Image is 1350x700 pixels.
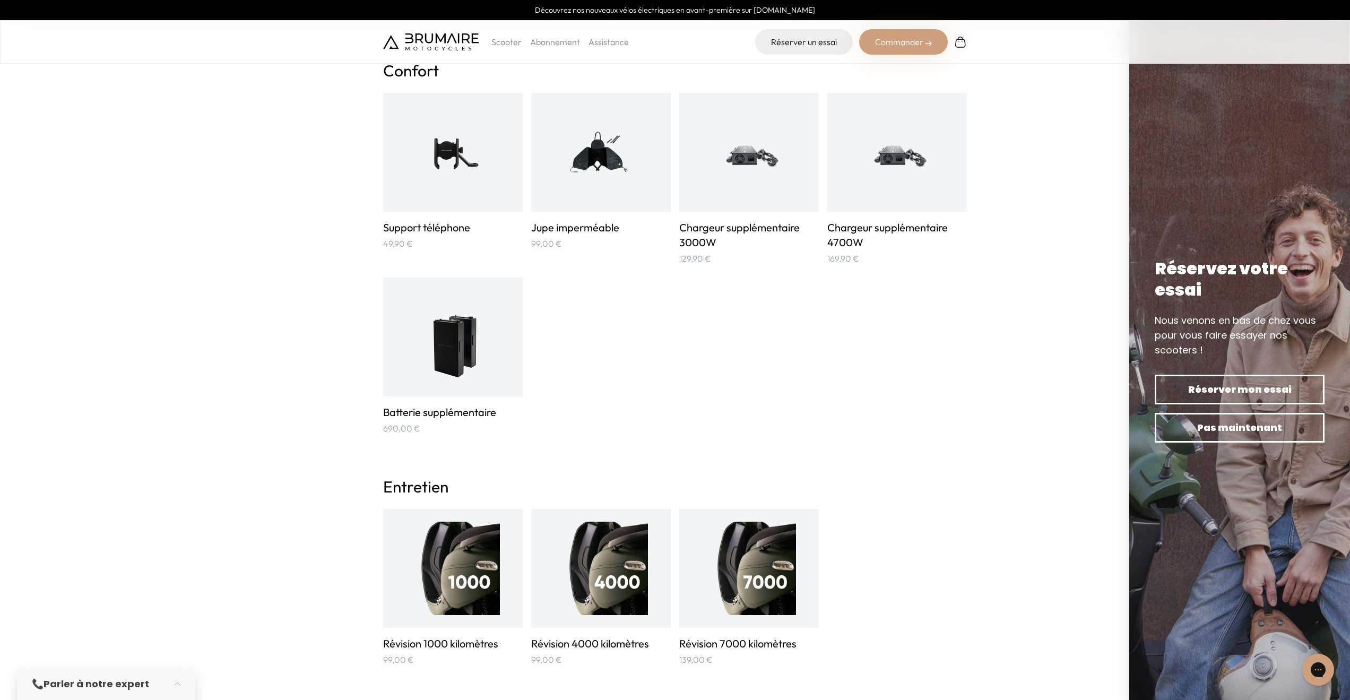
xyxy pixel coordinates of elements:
img: Batterie supplémentaire [418,290,488,384]
h2: Confort [383,61,967,80]
p: 690,00 € [383,422,523,435]
h3: Révision 4000 kilomètres [531,636,671,651]
img: Révision 1000 kilomètres [406,522,500,615]
p: 129,90 € [679,252,819,265]
img: Brumaire Motocycles [383,33,479,50]
h3: Chargeur supplémentaire 4700W [827,220,967,250]
a: Support téléphone Support téléphone 49,90 € [383,93,523,265]
iframe: Gorgias live chat messenger [1297,650,1339,689]
img: Chargeur supplémentaire 4700W [851,106,944,199]
h3: Support téléphone [383,220,523,235]
img: Révision 4000 kilomètres [555,522,648,615]
a: Jupe imperméable Jupe imperméable 99,00 € [531,93,671,265]
p: Scooter [491,36,522,48]
p: 99,00 € [383,653,523,666]
a: Réserver un essai [755,29,853,55]
div: Commander [859,29,948,55]
h2: Entretien [383,477,967,496]
p: 99,00 € [531,653,671,666]
img: Chargeur supplémentaire 3000W [703,106,796,199]
a: Révision 1000 kilomètres Révision 1000 kilomètres 99,00 € [383,509,523,666]
p: 49,90 € [383,237,523,250]
img: Révision 7000 kilomètres [703,522,796,615]
p: 169,90 € [827,252,967,265]
a: Révision 7000 kilomètres Révision 7000 kilomètres 139,00 € [679,509,819,666]
p: 99,00 € [531,237,671,250]
a: Assistance [589,37,629,47]
img: Panier [954,36,967,48]
a: Abonnement [530,37,580,47]
img: right-arrow-2.png [925,40,932,47]
a: Chargeur supplémentaire 3000W Chargeur supplémentaire 3000W 129,90 € [679,93,819,265]
h3: Jupe imperméable [531,220,671,235]
h3: Révision 1000 kilomètres [383,636,523,651]
img: Support téléphone [406,106,500,199]
a: Batterie supplémentaire Batterie supplémentaire 690,00 € [383,278,523,435]
p: 139,00 € [679,653,819,666]
h3: Révision 7000 kilomètres [679,636,819,651]
h3: Batterie supplémentaire [383,405,523,420]
a: Chargeur supplémentaire 4700W Chargeur supplémentaire 4700W 169,90 € [827,93,967,265]
h3: Chargeur supplémentaire 3000W [679,220,819,250]
a: Révision 4000 kilomètres Révision 4000 kilomètres 99,00 € [531,509,671,666]
img: Jupe imperméable [555,106,648,199]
